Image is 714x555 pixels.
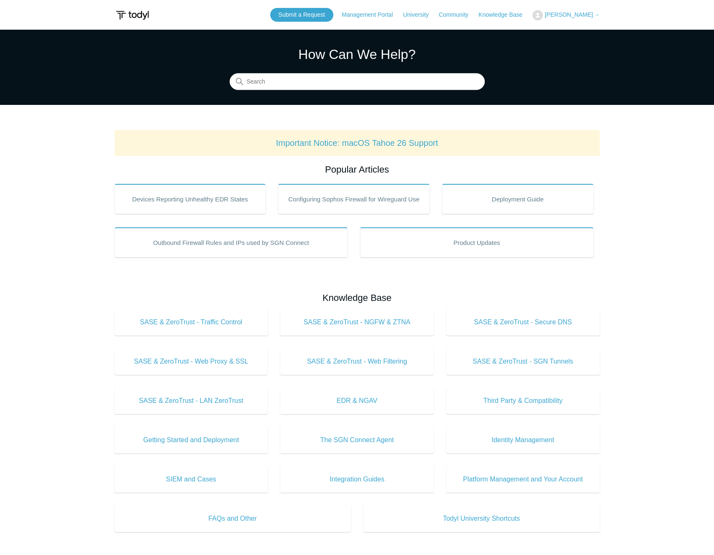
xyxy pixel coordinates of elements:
span: SASE & ZeroTrust - NGFW & ZTNA [293,317,421,327]
a: Devices Reporting Unhealthy EDR States [115,184,266,214]
a: SASE & ZeroTrust - NGFW & ZTNA [280,309,434,336]
span: SASE & ZeroTrust - SGN Tunnels [459,356,587,367]
a: Community [439,10,477,19]
a: Knowledge Base [479,10,531,19]
span: SASE & ZeroTrust - LAN ZeroTrust [127,396,256,406]
a: Outbound Firewall Rules and IPs used by SGN Connect [115,227,348,257]
a: Platform Management and Your Account [446,466,600,493]
a: Todyl University Shortcuts [363,505,600,532]
span: Third Party & Compatibility [459,396,587,406]
span: SASE & ZeroTrust - Web Filtering [293,356,421,367]
a: EDR & NGAV [280,387,434,414]
a: Management Portal [342,10,401,19]
span: SASE & ZeroTrust - Traffic Control [127,317,256,327]
a: Integration Guides [280,466,434,493]
a: Submit a Request [270,8,333,22]
a: SASE & ZeroTrust - Secure DNS [446,309,600,336]
h2: Popular Articles [115,163,600,176]
span: Identity Management [459,435,587,445]
a: SASE & ZeroTrust - Web Proxy & SSL [115,348,268,375]
a: University [403,10,437,19]
input: Search [230,74,485,90]
a: SASE & ZeroTrust - LAN ZeroTrust [115,387,268,414]
button: [PERSON_NAME] [532,10,599,20]
a: Third Party & Compatibility [446,387,600,414]
a: Product Updates [360,227,594,257]
a: SASE & ZeroTrust - Traffic Control [115,309,268,336]
h2: Knowledge Base [115,291,600,305]
span: Integration Guides [293,474,421,484]
a: SASE & ZeroTrust - Web Filtering [280,348,434,375]
span: Platform Management and Your Account [459,474,587,484]
a: The SGN Connect Agent [280,427,434,453]
h1: How Can We Help? [230,44,485,64]
span: SIEM and Cases [127,474,256,484]
span: [PERSON_NAME] [545,11,593,18]
a: Configuring Sophos Firewall for Wireguard Use [278,184,430,214]
span: SASE & ZeroTrust - Secure DNS [459,317,587,327]
a: Deployment Guide [442,184,594,214]
span: FAQs and Other [127,514,338,524]
a: Identity Management [446,427,600,453]
span: Todyl University Shortcuts [376,514,587,524]
span: EDR & NGAV [293,396,421,406]
a: FAQs and Other [115,505,351,532]
span: SASE & ZeroTrust - Web Proxy & SSL [127,356,256,367]
span: Getting Started and Deployment [127,435,256,445]
img: Todyl Support Center Help Center home page [115,8,150,23]
span: The SGN Connect Agent [293,435,421,445]
a: SIEM and Cases [115,466,268,493]
a: Important Notice: macOS Tahoe 26 Support [276,138,438,148]
a: Getting Started and Deployment [115,427,268,453]
a: SASE & ZeroTrust - SGN Tunnels [446,348,600,375]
